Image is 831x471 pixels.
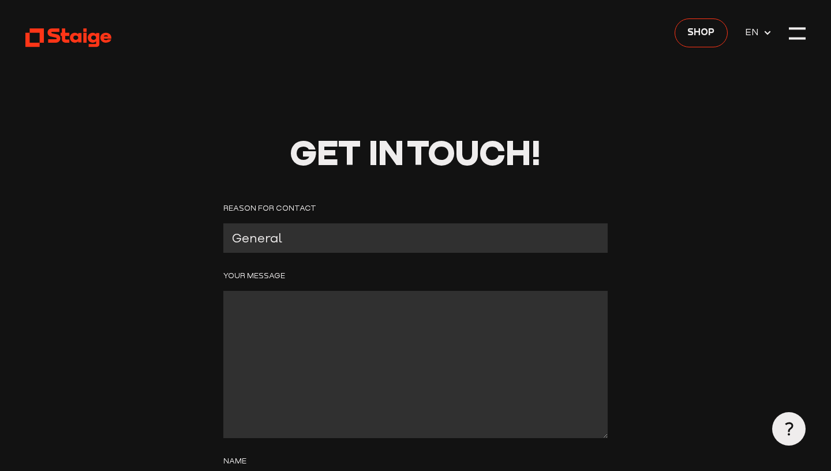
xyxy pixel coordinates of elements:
[675,18,728,47] a: Shop
[687,25,714,40] span: Shop
[223,202,607,215] label: Reason for contact
[223,455,607,468] label: Name
[290,131,541,173] span: Get in Touch!
[223,270,607,282] label: Your Message
[745,25,763,40] span: EN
